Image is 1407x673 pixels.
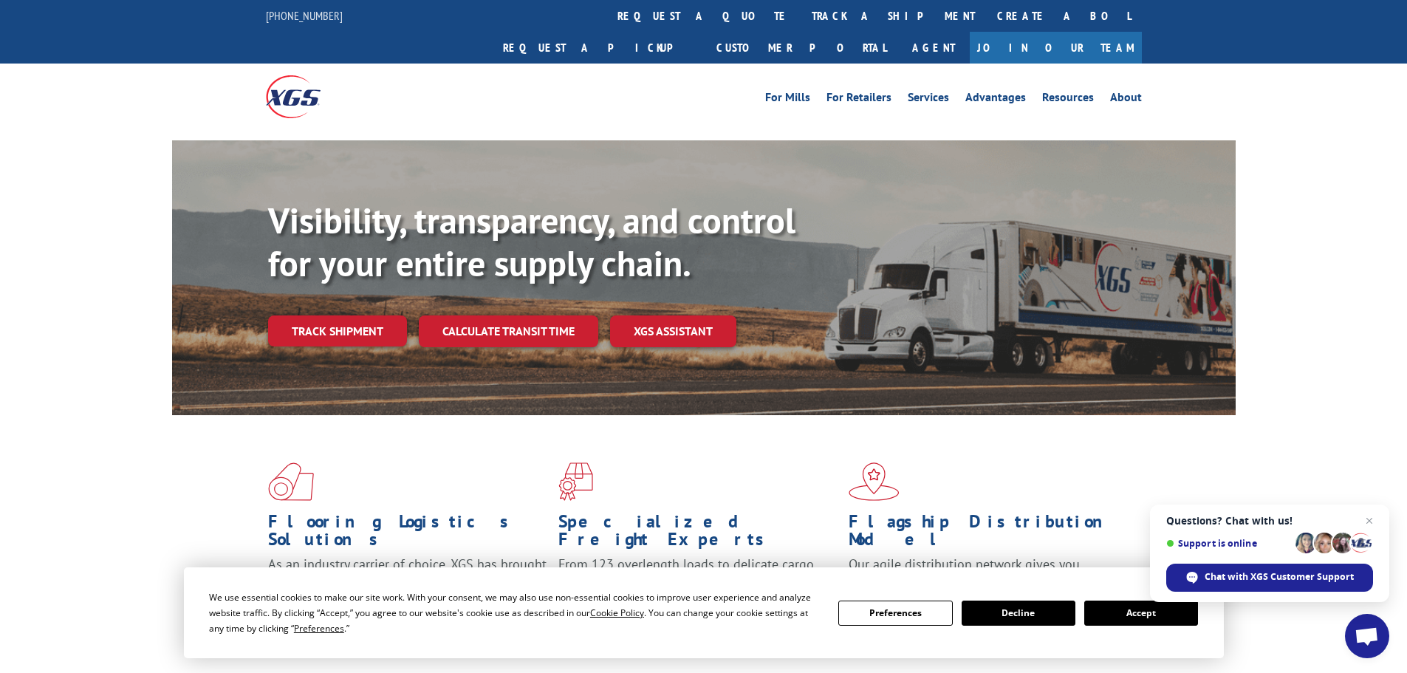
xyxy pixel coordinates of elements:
a: For Retailers [826,92,891,108]
a: Resources [1042,92,1094,108]
button: Decline [962,601,1075,626]
a: Customer Portal [705,32,897,64]
img: xgs-icon-focused-on-flooring-red [558,462,593,501]
p: From 123 overlength loads to delicate cargo, our experienced staff knows the best way to move you... [558,556,838,621]
span: Preferences [294,622,344,635]
img: xgs-icon-flagship-distribution-model-red [849,462,900,501]
span: Questions? Chat with us! [1166,515,1373,527]
a: [PHONE_NUMBER] [266,8,343,23]
h1: Specialized Freight Experts [558,513,838,556]
h1: Flooring Logistics Solutions [268,513,547,556]
span: Support is online [1166,538,1290,549]
a: For Mills [765,92,810,108]
a: Agent [897,32,970,64]
a: XGS ASSISTANT [610,315,736,347]
b: Visibility, transparency, and control for your entire supply chain. [268,197,795,286]
a: Advantages [965,92,1026,108]
img: xgs-icon-total-supply-chain-intelligence-red [268,462,314,501]
button: Accept [1084,601,1198,626]
a: Open chat [1345,614,1389,658]
a: Join Our Team [970,32,1142,64]
button: Preferences [838,601,952,626]
span: As an industry carrier of choice, XGS has brought innovation and dedication to flooring logistics... [268,556,547,608]
span: Chat with XGS Customer Support [1166,564,1373,592]
a: About [1110,92,1142,108]
a: Request a pickup [492,32,705,64]
a: Services [908,92,949,108]
div: Cookie Consent Prompt [184,567,1224,658]
a: Calculate transit time [419,315,598,347]
h1: Flagship Distribution Model [849,513,1128,556]
span: Chat with XGS Customer Support [1205,570,1354,584]
span: Cookie Policy [590,607,644,619]
span: Our agile distribution network gives you nationwide inventory management on demand. [849,556,1120,590]
div: We use essential cookies to make our site work. With your consent, we may also use non-essential ... [209,590,821,636]
a: Track shipment [268,315,407,346]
